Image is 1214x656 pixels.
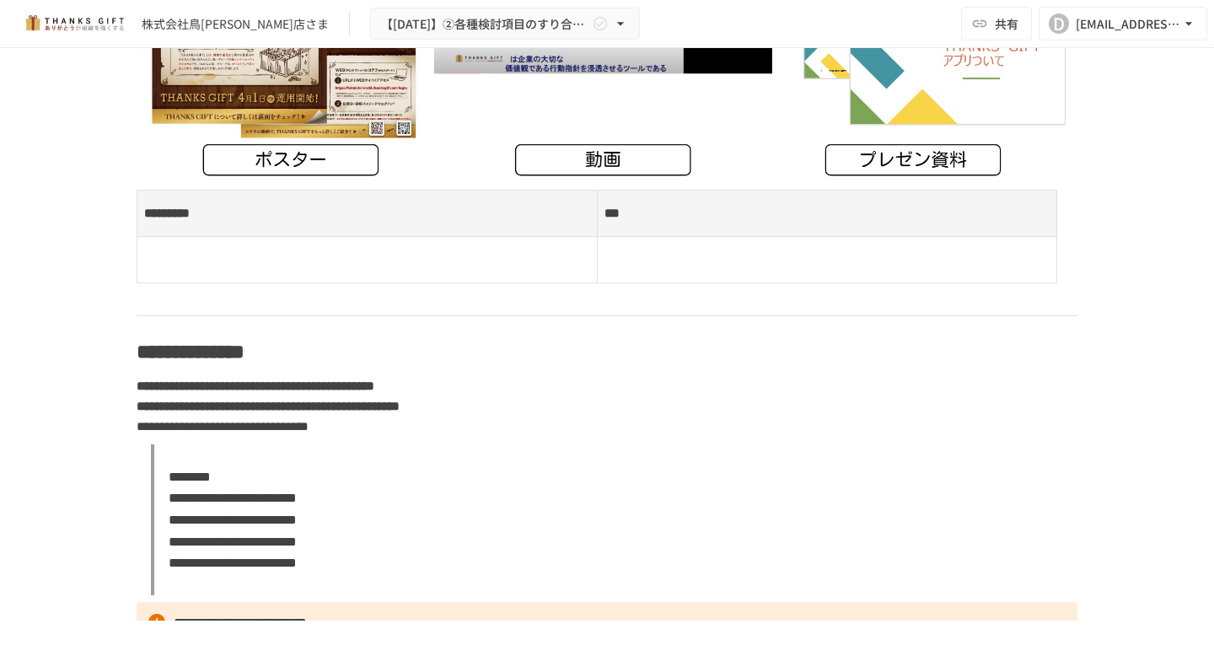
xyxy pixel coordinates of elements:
[961,7,1032,40] button: 共有
[1039,7,1207,40] button: D[EMAIL_ADDRESS][DOMAIN_NAME]
[142,15,329,33] div: 株式会社鳥[PERSON_NAME]店さま
[370,8,640,40] button: 【[DATE]】②各種検討項目のすり合わせ/ THANKS GIFTキックオフMTG
[995,14,1018,33] span: 共有
[1049,13,1069,34] div: D
[20,10,128,37] img: mMP1OxWUAhQbsRWCurg7vIHe5HqDpP7qZo7fRoNLXQh
[1076,13,1180,35] div: [EMAIL_ADDRESS][DOMAIN_NAME]
[381,13,588,35] span: 【[DATE]】②各種検討項目のすり合わせ/ THANKS GIFTキックオフMTG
